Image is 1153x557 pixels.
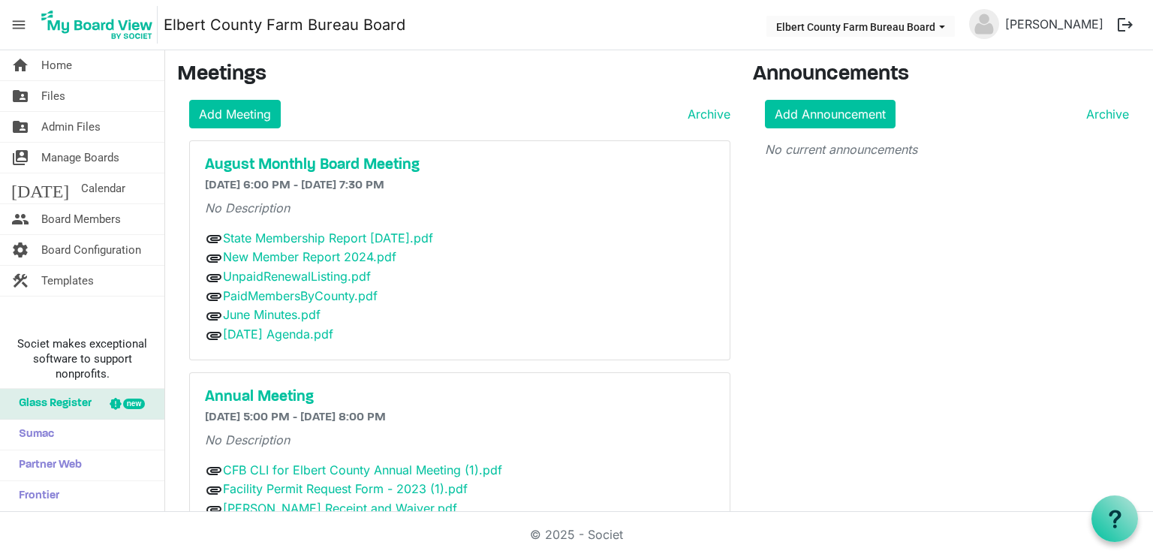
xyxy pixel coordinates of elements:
[1109,9,1141,41] button: logout
[765,140,1130,158] p: No current announcements
[205,249,223,267] span: attachment
[164,10,405,40] a: Elbert County Farm Bureau Board
[223,288,378,303] a: PaidMembersByCounty.pdf
[41,81,65,111] span: Files
[177,62,730,88] h3: Meetings
[11,143,29,173] span: switch_account
[205,327,223,345] span: attachment
[223,462,502,477] a: CFB CLI for Elbert County Annual Meeting (1).pdf
[753,62,1142,88] h3: Announcements
[11,266,29,296] span: construction
[11,204,29,234] span: people
[5,11,33,39] span: menu
[11,50,29,80] span: home
[205,269,223,287] span: attachment
[11,173,69,203] span: [DATE]
[205,230,223,248] span: attachment
[11,235,29,265] span: settings
[11,450,82,480] span: Partner Web
[11,420,54,450] span: Sumac
[11,389,92,419] span: Glass Register
[205,199,715,217] p: No Description
[41,50,72,80] span: Home
[223,249,396,264] a: New Member Report 2024.pdf
[41,204,121,234] span: Board Members
[11,81,29,111] span: folder_shared
[41,143,119,173] span: Manage Boards
[223,501,457,516] a: [PERSON_NAME] Receipt and Waiver.pdf
[37,6,164,44] a: My Board View Logo
[1080,105,1129,123] a: Archive
[223,307,321,322] a: June Minutes.pdf
[223,327,333,342] a: [DATE] Agenda.pdf
[123,399,145,409] div: new
[205,288,223,306] span: attachment
[41,266,94,296] span: Templates
[205,501,223,519] span: attachment
[765,100,896,128] a: Add Announcement
[205,179,715,193] h6: [DATE] 6:00 PM - [DATE] 7:30 PM
[223,481,468,496] a: Facility Permit Request Form - 2023 (1).pdf
[682,105,730,123] a: Archive
[7,336,158,381] span: Societ makes exceptional software to support nonprofits.
[189,100,281,128] a: Add Meeting
[205,156,715,174] a: August Monthly Board Meeting
[205,411,715,425] h6: [DATE] 5:00 PM - [DATE] 8:00 PM
[205,481,223,499] span: attachment
[205,307,223,325] span: attachment
[969,9,999,39] img: no-profile-picture.svg
[205,462,223,480] span: attachment
[11,112,29,142] span: folder_shared
[81,173,125,203] span: Calendar
[223,230,433,245] a: State Membership Report [DATE].pdf
[530,527,623,542] a: © 2025 - Societ
[999,9,1109,39] a: [PERSON_NAME]
[205,431,715,449] p: No Description
[37,6,158,44] img: My Board View Logo
[766,16,955,37] button: Elbert County Farm Bureau Board dropdownbutton
[41,112,101,142] span: Admin Files
[11,481,59,511] span: Frontier
[41,235,141,265] span: Board Configuration
[205,388,715,406] a: Annual Meeting
[223,269,371,284] a: UnpaidRenewalListing.pdf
